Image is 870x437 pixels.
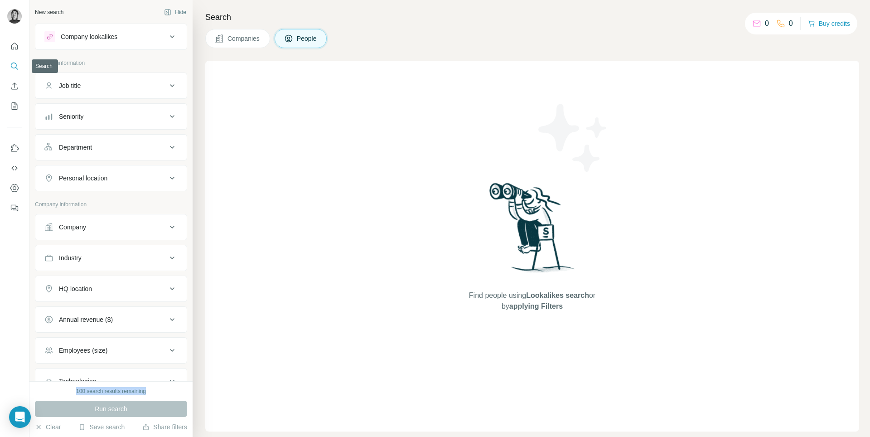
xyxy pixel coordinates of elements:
p: Company information [35,200,187,209]
div: Seniority [59,112,83,121]
button: Seniority [35,106,187,127]
button: Department [35,136,187,158]
div: Job title [59,81,81,90]
span: Companies [227,34,261,43]
span: People [297,34,318,43]
span: Find people using or by [459,290,604,312]
span: Lookalikes search [526,291,589,299]
span: applying Filters [509,302,563,310]
button: Job title [35,75,187,97]
button: Technologies [35,370,187,392]
button: Dashboard [7,180,22,196]
div: Employees (size) [59,346,107,355]
div: Industry [59,253,82,262]
button: HQ location [35,278,187,300]
button: Enrich CSV [7,78,22,94]
div: Open Intercom Messenger [9,406,31,428]
div: HQ location [59,284,92,293]
button: Search [7,58,22,74]
div: Company [59,223,86,232]
div: Company lookalikes [61,32,117,41]
button: Feedback [7,200,22,216]
button: Buy credits [808,17,850,30]
p: Personal information [35,59,187,67]
div: Technologies [59,377,96,386]
p: 0 [789,18,793,29]
button: Use Surfe on LinkedIn [7,140,22,156]
div: Annual revenue ($) [59,315,113,324]
button: Company lookalikes [35,26,187,48]
button: Save search [78,422,125,432]
img: Surfe Illustration - Woman searching with binoculars [485,180,580,282]
div: Department [59,143,92,152]
img: Avatar [7,9,22,24]
button: Industry [35,247,187,269]
div: New search [35,8,63,16]
h4: Search [205,11,859,24]
button: Employees (size) [35,340,187,361]
img: Surfe Illustration - Stars [532,97,614,179]
div: 100 search results remaining [76,387,146,395]
button: Personal location [35,167,187,189]
div: Personal location [59,174,107,183]
button: Quick start [7,38,22,54]
button: My lists [7,98,22,114]
button: Clear [35,422,61,432]
button: Company [35,216,187,238]
button: Hide [158,5,193,19]
p: 0 [765,18,769,29]
button: Share filters [142,422,187,432]
button: Annual revenue ($) [35,309,187,330]
button: Use Surfe API [7,160,22,176]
